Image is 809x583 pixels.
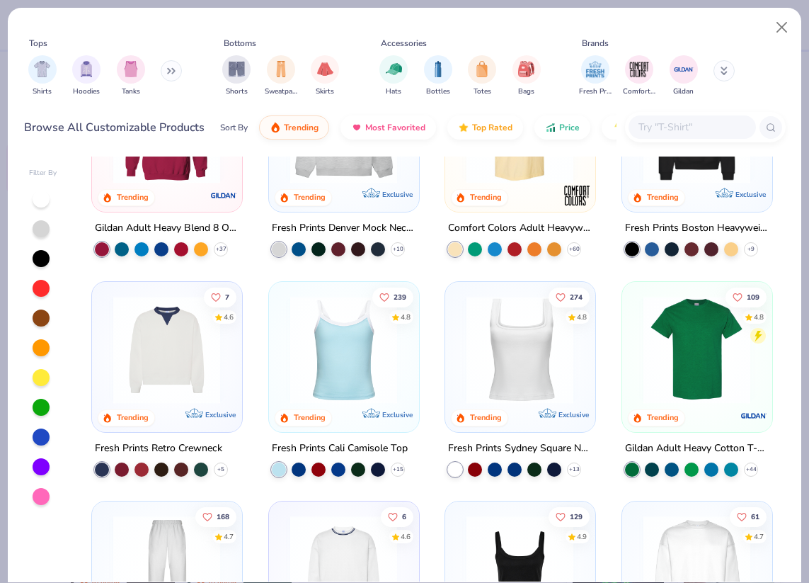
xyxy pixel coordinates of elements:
img: 94a2aa95-cd2b-4983-969b-ecd512716e9a [459,295,580,403]
button: filter button [623,55,655,97]
span: 129 [570,513,583,520]
span: Exclusive [558,409,589,419]
div: Browse All Customizable Products [24,119,205,136]
span: Exclusive [381,189,412,198]
button: filter button [379,55,408,97]
div: filter for Tanks [117,55,145,97]
span: + 9 [747,244,755,253]
div: Fresh Prints Retro Crewneck [95,439,222,457]
div: 4.6 [224,312,234,322]
span: + 60 [569,244,580,253]
img: Fresh Prints Image [585,59,606,80]
span: Most Favorited [365,122,425,133]
div: 4.8 [577,312,587,322]
div: filter for Gildan [670,55,698,97]
img: db319196-8705-402d-8b46-62aaa07ed94f [636,295,757,403]
span: Tanks [122,86,140,97]
span: Gildan [673,86,694,97]
span: Bottles [426,86,450,97]
img: trending.gif [270,122,281,133]
span: Totes [474,86,491,97]
button: filter button [468,55,496,97]
div: 4.7 [754,531,764,542]
button: Price [534,115,590,140]
img: Gildan logo [210,181,238,209]
button: Like [725,287,767,307]
div: Brands [582,37,609,50]
div: 4.7 [224,531,234,542]
span: Price [559,122,580,133]
span: 274 [570,293,583,300]
div: Fresh Prints Sydney Square Neck Tank Top [448,439,592,457]
div: 4.8 [754,312,764,322]
div: Gildan Adult Heavy Blend 8 Oz. 50/50 Hooded Sweatshirt [95,219,239,237]
span: Hoodies [73,86,100,97]
span: Top Rated [472,122,512,133]
img: flash.gif [612,122,624,133]
span: Bags [518,86,534,97]
button: filter button [670,55,698,97]
div: 4.9 [577,531,587,542]
button: filter button [265,55,297,97]
img: f5d85501-0dbb-4ee4-b115-c08fa3845d83 [283,76,404,183]
img: 3abb6cdb-110e-4e18-92a0-dbcd4e53f056 [106,295,227,403]
span: Exclusive [381,409,412,419]
button: filter button [579,55,612,97]
button: Top Rated [447,115,523,140]
span: 6 [402,513,406,520]
button: filter button [222,55,251,97]
img: Tanks Image [123,61,139,77]
span: Hats [386,86,401,97]
img: Bottles Image [430,61,446,77]
span: + 5 [217,465,224,473]
div: 4.8 [401,312,411,322]
button: Trending [259,115,329,140]
img: TopRated.gif [458,122,469,133]
img: Shirts Image [34,61,50,77]
div: Fresh Prints Denver Mock Neck Heavyweight Sweatshirt [272,219,416,237]
button: Like [195,506,236,526]
span: Sweatpants [265,86,297,97]
div: Accessories [381,37,427,50]
button: filter button [424,55,452,97]
button: Like [381,506,413,526]
span: 109 [747,293,759,300]
div: Fresh Prints Cali Camisole Top [272,439,408,457]
span: Exclusive [205,409,236,419]
div: 4.6 [401,531,411,542]
div: filter for Comfort Colors [623,55,655,97]
div: Gildan Adult Heavy Cotton T-Shirt [625,439,769,457]
img: Gildan Image [673,59,694,80]
span: Fresh Prints [579,86,612,97]
div: Filter By [29,168,57,179]
button: filter button [512,55,541,97]
span: + 44 [745,465,756,473]
img: Comfort Colors Image [629,59,650,80]
span: + 15 [392,465,403,473]
button: Like [372,287,413,307]
div: filter for Hats [379,55,408,97]
button: Like [549,287,590,307]
div: Tops [29,37,47,50]
span: + 37 [216,244,226,253]
div: Bottoms [224,37,256,50]
div: Fresh Prints Boston Heavyweight Hoodie [625,219,769,237]
button: Like [204,287,236,307]
img: a90f7c54-8796-4cb2-9d6e-4e9644cfe0fe [404,76,525,183]
div: filter for Skirts [311,55,339,97]
span: Exclusive [735,189,765,198]
span: Comfort Colors [623,86,655,97]
span: 239 [394,293,406,300]
img: Gildan logo [739,401,767,429]
img: a25d9891-da96-49f3-a35e-76288174bf3a [283,295,404,403]
img: Comfort Colors logo [563,181,591,209]
button: filter button [311,55,339,97]
img: 91acfc32-fd48-4d6b-bdad-a4c1a30ac3fc [636,76,757,183]
img: Sweatpants Image [273,61,289,77]
span: Skirts [316,86,334,97]
img: Hoodies Image [79,61,94,77]
img: Shorts Image [229,61,245,77]
div: filter for Hoodies [72,55,101,97]
button: Like [549,506,590,526]
button: filter button [117,55,145,97]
